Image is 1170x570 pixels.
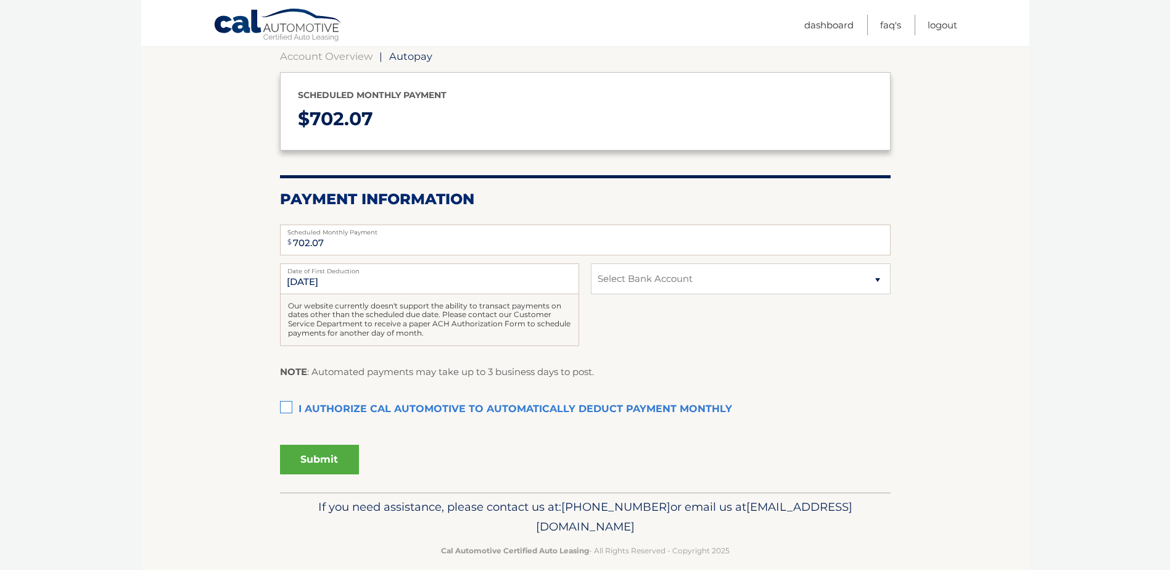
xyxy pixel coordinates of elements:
[280,50,373,62] a: Account Overview
[298,88,873,103] p: Scheduled monthly payment
[310,107,373,130] span: 702.07
[280,190,891,209] h2: Payment Information
[280,263,579,294] input: Payment Date
[280,397,891,422] label: I authorize cal automotive to automatically deduct payment monthly
[280,364,594,380] p: : Automated payments may take up to 3 business days to post.
[213,8,343,44] a: Cal Automotive
[280,294,579,346] div: Our website currently doesn't support the ability to transact payments on dates other than the sc...
[561,500,670,514] span: [PHONE_NUMBER]
[288,544,883,557] p: - All Rights Reserved - Copyright 2025
[379,50,382,62] span: |
[928,15,957,35] a: Logout
[880,15,901,35] a: FAQ's
[280,225,891,255] input: Payment Amount
[280,366,307,378] strong: NOTE
[288,497,883,537] p: If you need assistance, please contact us at: or email us at
[441,546,589,555] strong: Cal Automotive Certified Auto Leasing
[280,225,891,234] label: Scheduled Monthly Payment
[284,228,295,256] span: $
[298,103,873,136] p: $
[804,15,854,35] a: Dashboard
[536,500,852,534] span: [EMAIL_ADDRESS][DOMAIN_NAME]
[280,263,579,273] label: Date of First Deduction
[389,50,432,62] span: Autopay
[280,445,359,474] button: Submit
